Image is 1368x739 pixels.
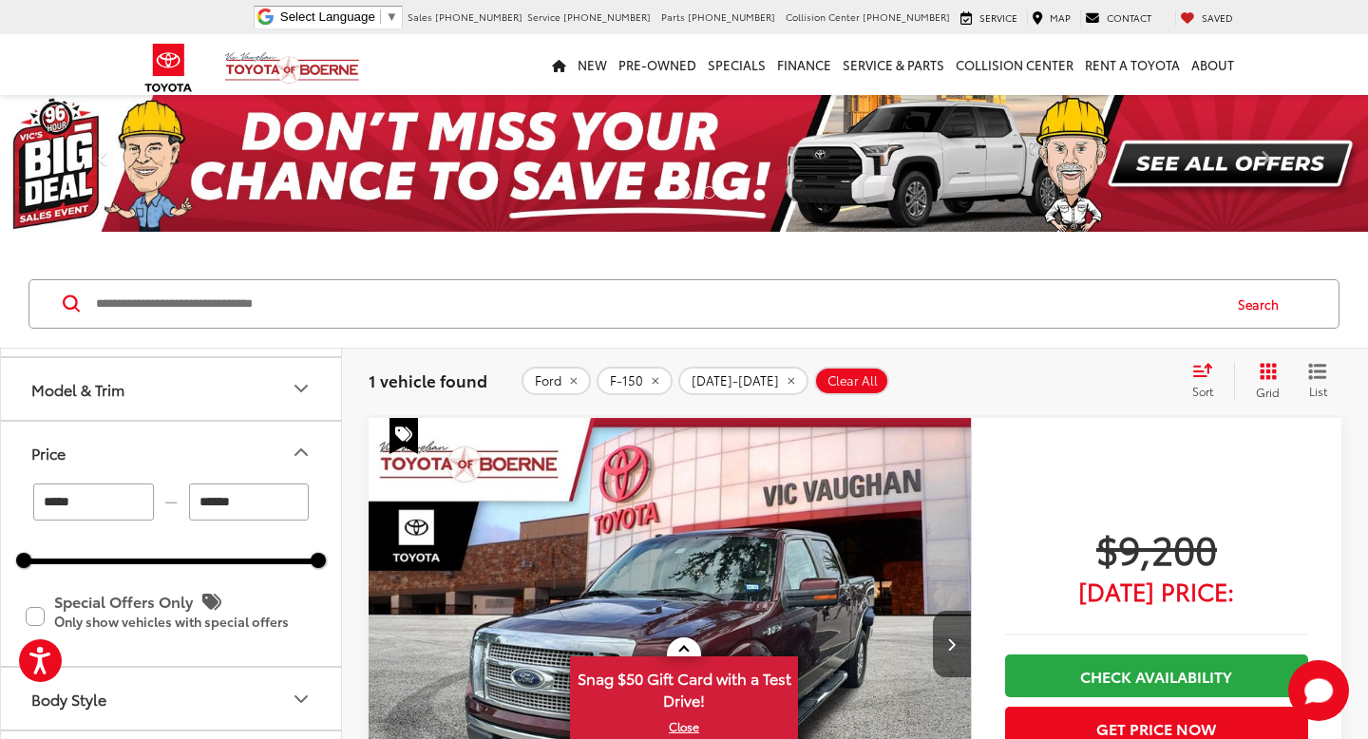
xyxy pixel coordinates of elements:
[33,483,154,521] input: minimum Buy price
[94,281,1220,327] input: Search by Make, Model, or Keyword
[572,34,613,95] a: New
[535,373,561,388] span: Ford
[979,10,1017,25] span: Service
[290,688,313,711] div: Body Style
[610,373,643,388] span: F-150
[1288,660,1349,721] svg: Start Chat
[1027,10,1075,26] a: Map
[786,9,860,24] span: Collision Center
[1256,384,1280,400] span: Grid
[280,9,398,24] a: Select Language​
[563,9,651,24] span: [PHONE_NUMBER]
[1294,362,1341,400] button: List View
[31,690,106,708] div: Body Style
[1175,10,1238,26] a: My Saved Vehicles
[613,34,702,95] a: Pre-Owned
[1,358,343,420] button: Model & TrimModel & Trim
[1234,362,1294,400] button: Grid View
[546,34,572,95] a: Home
[522,367,591,395] button: remove Ford
[160,494,183,510] span: —
[386,9,398,24] span: ▼
[1202,10,1233,25] span: Saved
[389,418,418,454] span: Special
[26,585,316,647] label: Special Offers Only
[54,616,316,629] p: Only show vehicles with special offers
[702,34,771,95] a: Specials
[133,37,204,99] img: Toyota
[224,51,360,85] img: Vic Vaughan Toyota of Boerne
[1,668,343,730] button: Body StyleBody Style
[1192,383,1213,399] span: Sort
[1288,660,1349,721] button: Toggle Chat Window
[661,9,685,24] span: Parts
[572,658,796,716] span: Snag $50 Gift Card with a Test Drive!
[380,9,381,24] span: ​
[1107,10,1151,25] span: Contact
[408,9,432,24] span: Sales
[678,367,808,395] button: remove 2010-2020
[1080,10,1156,26] a: Contact
[31,380,124,398] div: Model & Trim
[1186,34,1240,95] a: About
[31,444,66,462] div: Price
[597,367,673,395] button: remove F-150
[950,34,1079,95] a: Collision Center
[863,9,950,24] span: [PHONE_NUMBER]
[933,611,971,677] button: Next image
[956,10,1022,26] a: Service
[692,373,779,388] span: [DATE]-[DATE]
[290,377,313,400] div: Model & Trim
[827,373,878,388] span: Clear All
[771,34,837,95] a: Finance
[1,422,343,483] button: PricePrice
[1005,524,1308,572] span: $9,200
[1183,362,1234,400] button: Select sort value
[1005,581,1308,600] span: [DATE] Price:
[527,9,560,24] span: Service
[837,34,950,95] a: Service & Parts: Opens in a new tab
[290,441,313,464] div: Price
[1079,34,1186,95] a: Rent a Toyota
[688,9,775,24] span: [PHONE_NUMBER]
[280,9,375,24] span: Select Language
[435,9,522,24] span: [PHONE_NUMBER]
[369,369,487,391] span: 1 vehicle found
[1050,10,1071,25] span: Map
[1005,654,1308,697] a: Check Availability
[189,483,310,521] input: maximum Buy price
[814,367,889,395] button: Clear All
[1220,280,1306,328] button: Search
[1308,383,1327,399] span: List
